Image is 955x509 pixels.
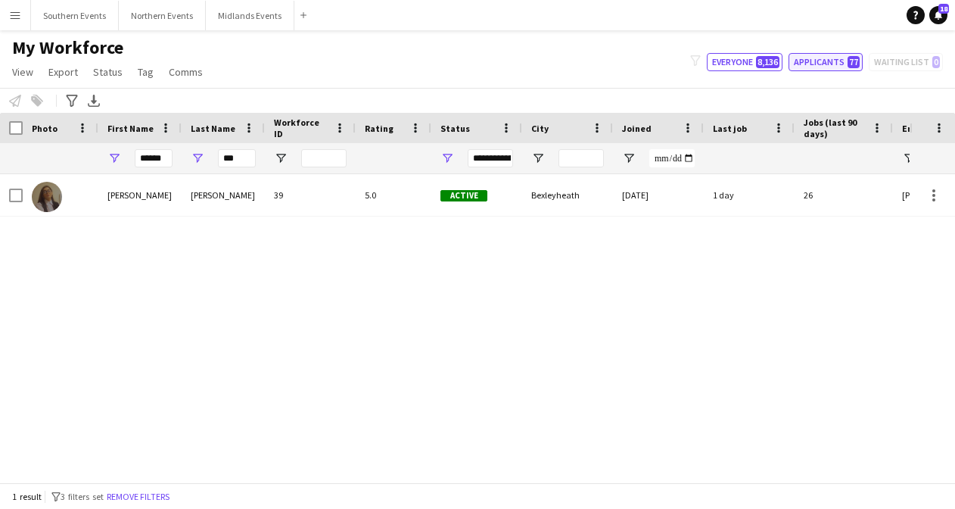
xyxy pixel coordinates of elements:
[356,174,431,216] div: 5.0
[191,123,235,134] span: Last Name
[622,151,636,165] button: Open Filter Menu
[163,62,209,82] a: Comms
[63,92,81,110] app-action-btn: Advanced filters
[87,62,129,82] a: Status
[795,174,893,216] div: 26
[135,149,173,167] input: First Name Filter Input
[61,491,104,502] span: 3 filters set
[531,151,545,165] button: Open Filter Menu
[32,182,62,212] img: Bethany Lawrence
[902,123,926,134] span: Email
[138,65,154,79] span: Tag
[12,65,33,79] span: View
[107,151,121,165] button: Open Filter Menu
[6,62,39,82] a: View
[85,92,103,110] app-action-btn: Export XLSX
[756,56,779,68] span: 8,136
[42,62,84,82] a: Export
[104,489,173,505] button: Remove filters
[365,123,394,134] span: Rating
[48,65,78,79] span: Export
[31,1,119,30] button: Southern Events
[98,174,182,216] div: [PERSON_NAME]
[938,4,949,14] span: 18
[804,117,866,139] span: Jobs (last 90 days)
[182,174,265,216] div: [PERSON_NAME]
[119,1,206,30] button: Northern Events
[649,149,695,167] input: Joined Filter Input
[789,53,863,71] button: Applicants77
[218,149,256,167] input: Last Name Filter Input
[704,174,795,216] div: 1 day
[558,149,604,167] input: City Filter Input
[522,174,613,216] div: Bexleyheath
[622,123,652,134] span: Joined
[274,151,288,165] button: Open Filter Menu
[32,123,58,134] span: Photo
[12,36,123,59] span: My Workforce
[191,151,204,165] button: Open Filter Menu
[107,123,154,134] span: First Name
[707,53,782,71] button: Everyone8,136
[206,1,294,30] button: Midlands Events
[531,123,549,134] span: City
[713,123,747,134] span: Last job
[902,151,916,165] button: Open Filter Menu
[93,65,123,79] span: Status
[440,151,454,165] button: Open Filter Menu
[169,65,203,79] span: Comms
[301,149,347,167] input: Workforce ID Filter Input
[440,190,487,201] span: Active
[132,62,160,82] a: Tag
[848,56,860,68] span: 77
[929,6,947,24] a: 18
[274,117,328,139] span: Workforce ID
[440,123,470,134] span: Status
[613,174,704,216] div: [DATE]
[265,174,356,216] div: 39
